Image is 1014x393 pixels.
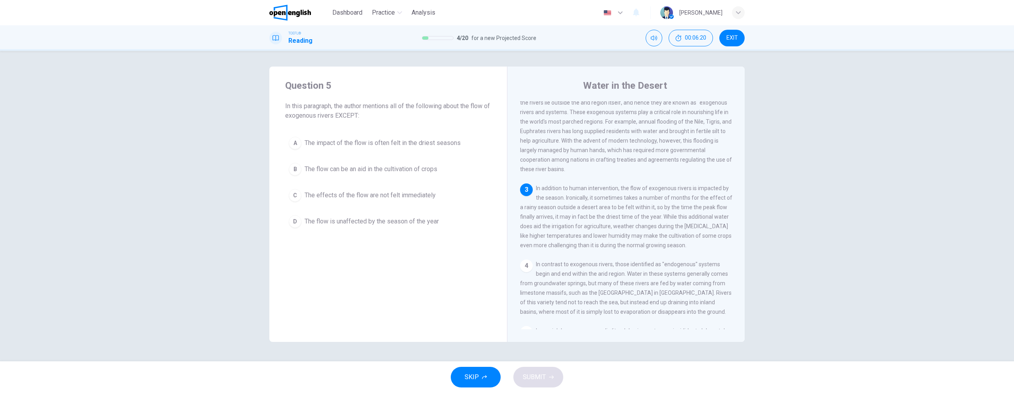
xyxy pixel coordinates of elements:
[289,137,301,149] div: A
[288,31,301,36] span: TOEFL®
[471,33,536,43] span: for a new Projected Score
[465,372,479,383] span: SKIP
[305,164,437,174] span: The flow can be an aid in the cultivation of crops
[685,35,706,41] span: 00:06:20
[305,138,461,148] span: The impact of the flow is often felt in the driest seasons
[646,30,662,46] div: Mute
[269,5,329,21] a: OpenEnglish logo
[520,183,533,196] div: 3
[369,6,405,20] button: Practice
[285,133,491,153] button: AThe impact of the flow is often felt in the driest seasons
[285,101,491,120] span: In this paragraph, the author mentions all of the following about the flow of exogenous rivers EX...
[719,30,745,46] button: EXIT
[451,367,501,387] button: SKIP
[289,215,301,228] div: D
[583,79,667,92] h4: Water in the Desert
[660,6,673,19] img: Profile picture
[412,8,435,17] span: Analysis
[285,185,491,205] button: CThe effects of the flow are not felt immediately
[305,217,439,226] span: The flow is unaffected by the season of the year
[408,6,438,20] button: Analysis
[305,191,436,200] span: The effects of the flow are not felt immediately
[520,326,533,339] div: 5
[285,212,491,231] button: DThe flow is unaffected by the season of the year
[602,10,612,16] img: en
[520,261,732,315] span: In contrast to exogenous rivers, those identified as "endogenous" systems begin and end within th...
[372,8,395,17] span: Practice
[457,33,468,43] span: 4 / 20
[679,8,722,17] div: [PERSON_NAME]
[520,259,533,272] div: 4
[289,163,301,176] div: B
[669,30,713,46] div: Hide
[289,189,301,202] div: C
[520,185,732,248] span: In addition to human intervention, the flow of exogenous rivers is impacted by the season. Ironic...
[288,36,313,46] h1: Reading
[669,30,713,46] button: 00:06:20
[329,6,366,20] button: Dashboard
[285,79,491,92] h4: Question 5
[726,35,738,41] span: EXIT
[269,5,311,21] img: OpenEnglish logo
[285,159,491,179] button: BThe flow can be an aid in the cultivation of crops
[332,8,362,17] span: Dashboard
